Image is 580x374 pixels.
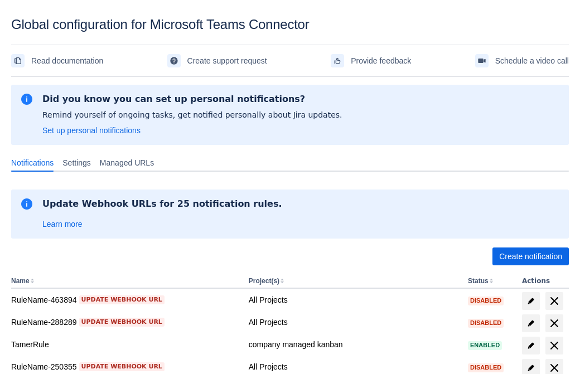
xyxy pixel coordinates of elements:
h2: Did you know you can set up personal notifications? [42,94,342,105]
span: information [20,93,33,106]
span: Create notification [499,247,562,265]
div: RuleName-288289 [11,317,240,328]
a: Learn more [42,218,83,230]
div: All Projects [249,317,459,328]
span: Provide feedback [351,52,411,70]
span: Create support request [187,52,267,70]
span: edit [526,341,535,350]
span: Read documentation [31,52,103,70]
span: videoCall [477,56,486,65]
div: RuleName-250355 [11,361,240,372]
span: Schedule a video call [495,52,569,70]
span: edit [526,297,535,305]
a: Set up personal notifications [42,125,141,136]
span: information [20,197,33,211]
a: Read documentation [11,52,103,70]
span: Settings [62,157,91,168]
span: documentation [13,56,22,65]
span: Update webhook URL [81,295,162,304]
span: support [170,56,178,65]
span: edit [526,319,535,328]
div: TamerRule [11,339,240,350]
span: Disabled [468,320,504,326]
span: Update webhook URL [81,318,162,327]
span: delete [548,317,561,330]
h2: Update Webhook URLs for 25 notification rules. [42,198,282,210]
a: Create support request [167,52,267,70]
span: delete [548,294,561,308]
span: Update webhook URL [81,362,162,371]
span: edit [526,363,535,372]
div: RuleName-463894 [11,294,240,305]
span: Managed URLs [100,157,154,168]
button: Status [468,277,489,285]
th: Actions [518,274,569,289]
span: Notifications [11,157,54,168]
span: Disabled [468,365,504,371]
button: Name [11,277,30,285]
span: Disabled [468,298,504,304]
button: Create notification [492,247,569,265]
span: delete [548,339,561,352]
div: Global configuration for Microsoft Teams Connector [11,17,569,32]
div: All Projects [249,361,459,372]
a: Provide feedback [331,52,411,70]
a: Schedule a video call [475,52,569,70]
span: feedback [333,56,342,65]
div: company managed kanban [249,339,459,350]
p: Remind yourself of ongoing tasks, get notified personally about Jira updates. [42,109,342,120]
div: All Projects [249,294,459,305]
button: Project(s) [249,277,279,285]
span: Enabled [468,342,502,348]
